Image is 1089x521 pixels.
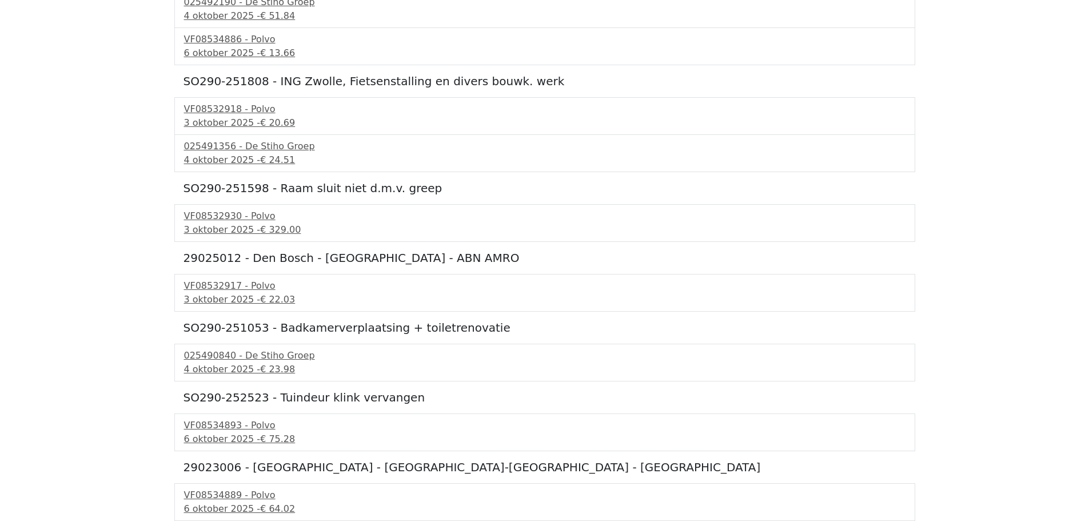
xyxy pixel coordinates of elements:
div: 4 oktober 2025 - [184,363,905,376]
span: € 24.51 [260,154,295,165]
div: VF08532918 - Polvo [184,102,905,116]
a: VF08534886 - Polvo6 oktober 2025 -€ 13.66 [184,33,905,60]
div: 3 oktober 2025 - [184,293,905,307]
span: € 20.69 [260,117,295,128]
h5: 29023006 - [GEOGRAPHIC_DATA] - [GEOGRAPHIC_DATA]-[GEOGRAPHIC_DATA] - [GEOGRAPHIC_DATA] [184,460,906,474]
div: 6 oktober 2025 - [184,502,905,516]
div: 025491356 - De Stiho Groep [184,140,905,153]
div: VF08532930 - Polvo [184,209,905,223]
h5: 29025012 - Den Bosch - [GEOGRAPHIC_DATA] - ABN AMRO [184,251,906,265]
a: VF08532917 - Polvo3 oktober 2025 -€ 22.03 [184,279,905,307]
h5: SO290-252523 - Tuindeur klink vervangen [184,391,906,404]
h5: SO290-251598 - Raam sluit niet d.m.v. greep [184,181,906,195]
span: € 329.00 [260,224,301,235]
div: 3 oktober 2025 - [184,223,905,237]
div: VF08534886 - Polvo [184,33,905,46]
a: 025491356 - De Stiho Groep4 oktober 2025 -€ 24.51 [184,140,905,167]
div: VF08532917 - Polvo [184,279,905,293]
a: VF08532918 - Polvo3 oktober 2025 -€ 20.69 [184,102,905,130]
div: 3 oktober 2025 - [184,116,905,130]
span: € 64.02 [260,503,295,514]
span: € 23.98 [260,364,295,375]
a: VF08534893 - Polvo6 oktober 2025 -€ 75.28 [184,419,905,446]
div: 4 oktober 2025 - [184,153,905,167]
h5: SO290-251053 - Badkamerverplaatsing + toiletrenovatie [184,321,906,335]
a: 025490840 - De Stiho Groep4 oktober 2025 -€ 23.98 [184,349,905,376]
a: VF08532930 - Polvo3 oktober 2025 -€ 329.00 [184,209,905,237]
div: VF08534889 - Polvo [184,488,905,502]
div: VF08534893 - Polvo [184,419,905,432]
span: € 75.28 [260,433,295,444]
div: 025490840 - De Stiho Groep [184,349,905,363]
span: € 51.84 [260,10,295,21]
h5: SO290-251808 - ING Zwolle, Fietsenstalling en divers bouwk. werk [184,74,906,88]
div: 4 oktober 2025 - [184,9,905,23]
a: VF08534889 - Polvo6 oktober 2025 -€ 64.02 [184,488,905,516]
span: € 22.03 [260,294,295,305]
div: 6 oktober 2025 - [184,432,905,446]
span: € 13.66 [260,47,295,58]
div: 6 oktober 2025 - [184,46,905,60]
